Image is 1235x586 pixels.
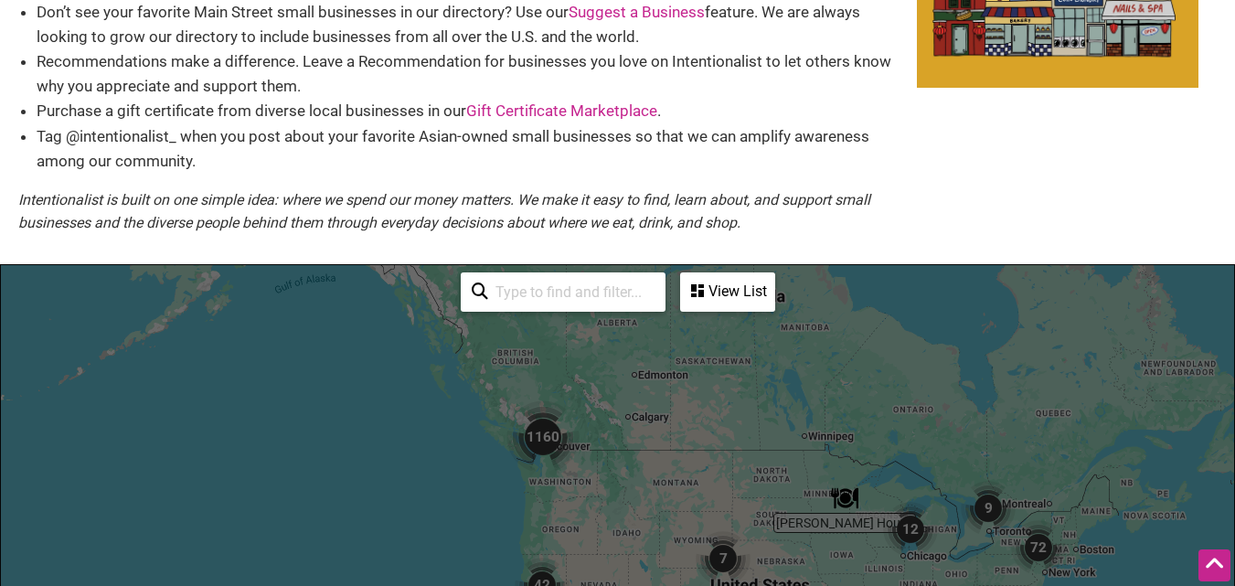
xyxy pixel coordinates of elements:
[569,3,705,21] a: Suggest a Business
[37,99,899,123] li: Purchase a gift certificate from diverse local businesses in our .
[1004,513,1073,582] div: 72
[682,274,773,309] div: View List
[824,477,866,519] div: Kimchi Tofu House
[18,191,870,232] em: Intentionalist is built on one simple idea: where we spend our money matters. We make it easy to ...
[876,495,945,564] div: 12
[953,474,1023,543] div: 9
[499,393,587,481] div: 1160
[680,272,775,312] div: See a list of the visible businesses
[466,101,657,120] a: Gift Certificate Marketplace
[37,49,899,99] li: Recommendations make a difference. Leave a Recommendation for businesses you love on Intentionali...
[488,274,655,310] input: Type to find and filter...
[461,272,665,312] div: Type to search and filter
[37,124,899,174] li: Tag @intentionalist_ when you post about your favorite Asian-owned small businesses so that we ca...
[1198,549,1230,581] div: Scroll Back to Top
